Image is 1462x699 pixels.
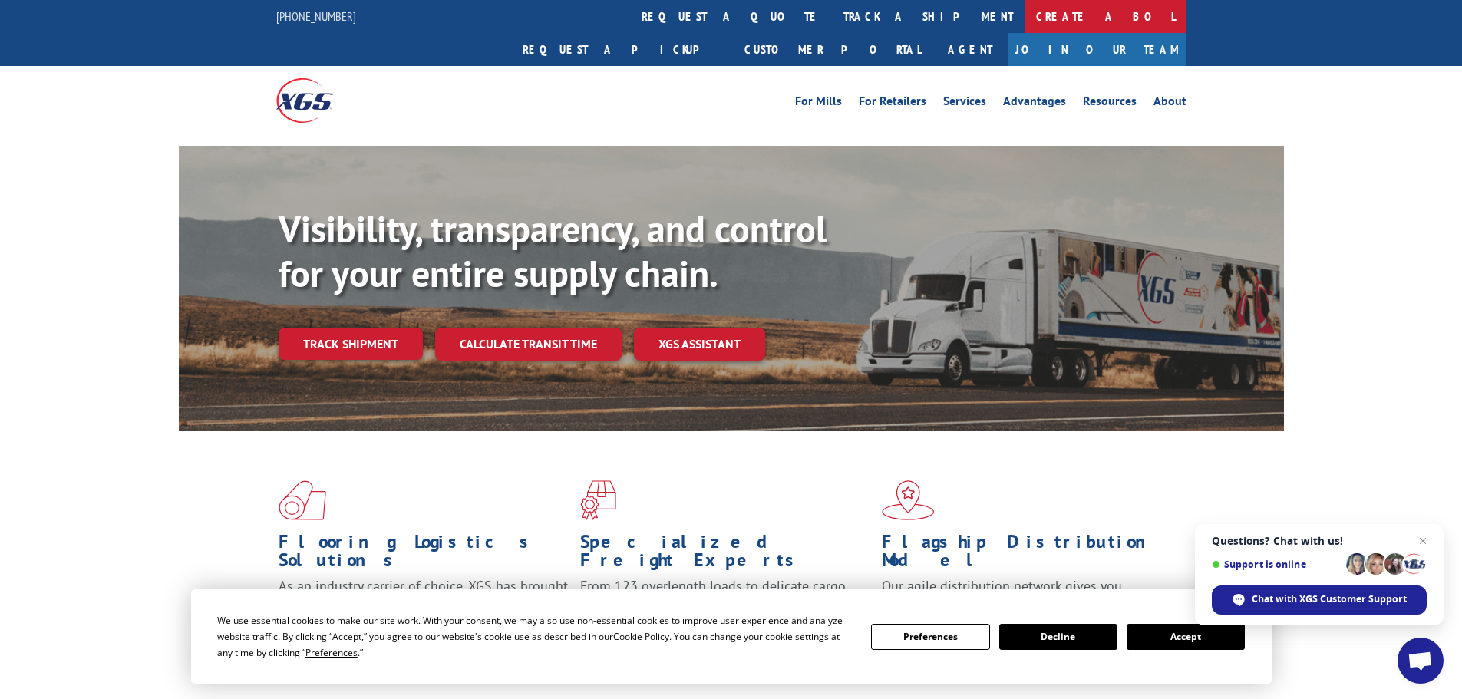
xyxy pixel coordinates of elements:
div: Open chat [1398,638,1444,684]
a: Calculate transit time [435,328,622,361]
a: [PHONE_NUMBER] [276,8,356,24]
a: XGS ASSISTANT [634,328,765,361]
b: Visibility, transparency, and control for your entire supply chain. [279,205,827,297]
span: Support is online [1212,559,1341,570]
a: For Mills [795,95,842,112]
button: Preferences [871,624,989,650]
h1: Specialized Freight Experts [580,532,870,577]
span: Preferences [305,646,358,659]
h1: Flooring Logistics Solutions [279,532,569,577]
button: Decline [999,624,1117,650]
button: Accept [1127,624,1245,650]
a: Join Our Team [1008,33,1186,66]
div: We use essential cookies to make our site work. With your consent, we may also use non-essential ... [217,612,853,661]
a: Agent [932,33,1008,66]
a: Advantages [1003,95,1066,112]
div: Chat with XGS Customer Support [1212,585,1427,615]
span: Our agile distribution network gives you nationwide inventory management on demand. [882,577,1164,613]
h1: Flagship Distribution Model [882,532,1172,577]
a: About [1153,95,1186,112]
span: Questions? Chat with us! [1212,535,1427,547]
a: Resources [1083,95,1137,112]
a: Track shipment [279,328,423,360]
span: Close chat [1414,532,1432,550]
img: xgs-icon-flagship-distribution-model-red [882,480,935,520]
a: Request a pickup [511,33,733,66]
div: Cookie Consent Prompt [191,589,1272,684]
a: For Retailers [859,95,926,112]
span: Chat with XGS Customer Support [1252,592,1407,606]
span: As an industry carrier of choice, XGS has brought innovation and dedication to flooring logistics... [279,577,568,631]
span: Cookie Policy [613,630,669,643]
img: xgs-icon-total-supply-chain-intelligence-red [279,480,326,520]
p: From 123 overlength loads to delicate cargo, our experienced staff knows the best way to move you... [580,577,870,645]
a: Customer Portal [733,33,932,66]
img: xgs-icon-focused-on-flooring-red [580,480,616,520]
a: Services [943,95,986,112]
